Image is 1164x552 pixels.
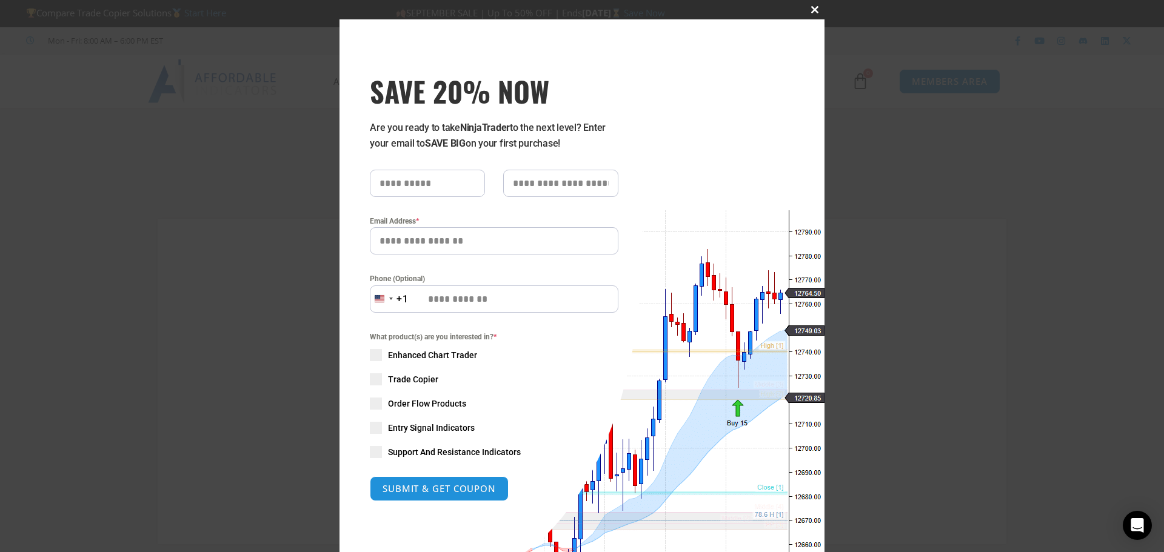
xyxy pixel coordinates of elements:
label: Trade Copier [370,373,618,385]
label: Order Flow Products [370,397,618,410]
strong: SAVE BIG [425,138,466,149]
div: Open Intercom Messenger [1123,511,1152,540]
button: Selected country [370,285,409,313]
label: Enhanced Chart Trader [370,349,618,361]
label: Support And Resistance Indicators [370,446,618,458]
span: SAVE 20% NOW [370,74,618,108]
span: Trade Copier [388,373,438,385]
span: What product(s) are you interested in? [370,331,618,343]
span: Order Flow Products [388,397,466,410]
label: Phone (Optional) [370,273,618,285]
span: Entry Signal Indicators [388,422,475,434]
span: Support And Resistance Indicators [388,446,521,458]
label: Email Address [370,215,618,227]
p: Are you ready to take to the next level? Enter your email to on your first purchase! [370,120,618,151]
div: +1 [396,291,409,307]
span: Enhanced Chart Trader [388,349,477,361]
button: SUBMIT & GET COUPON [370,476,509,501]
label: Entry Signal Indicators [370,422,618,434]
strong: NinjaTrader [460,122,510,133]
